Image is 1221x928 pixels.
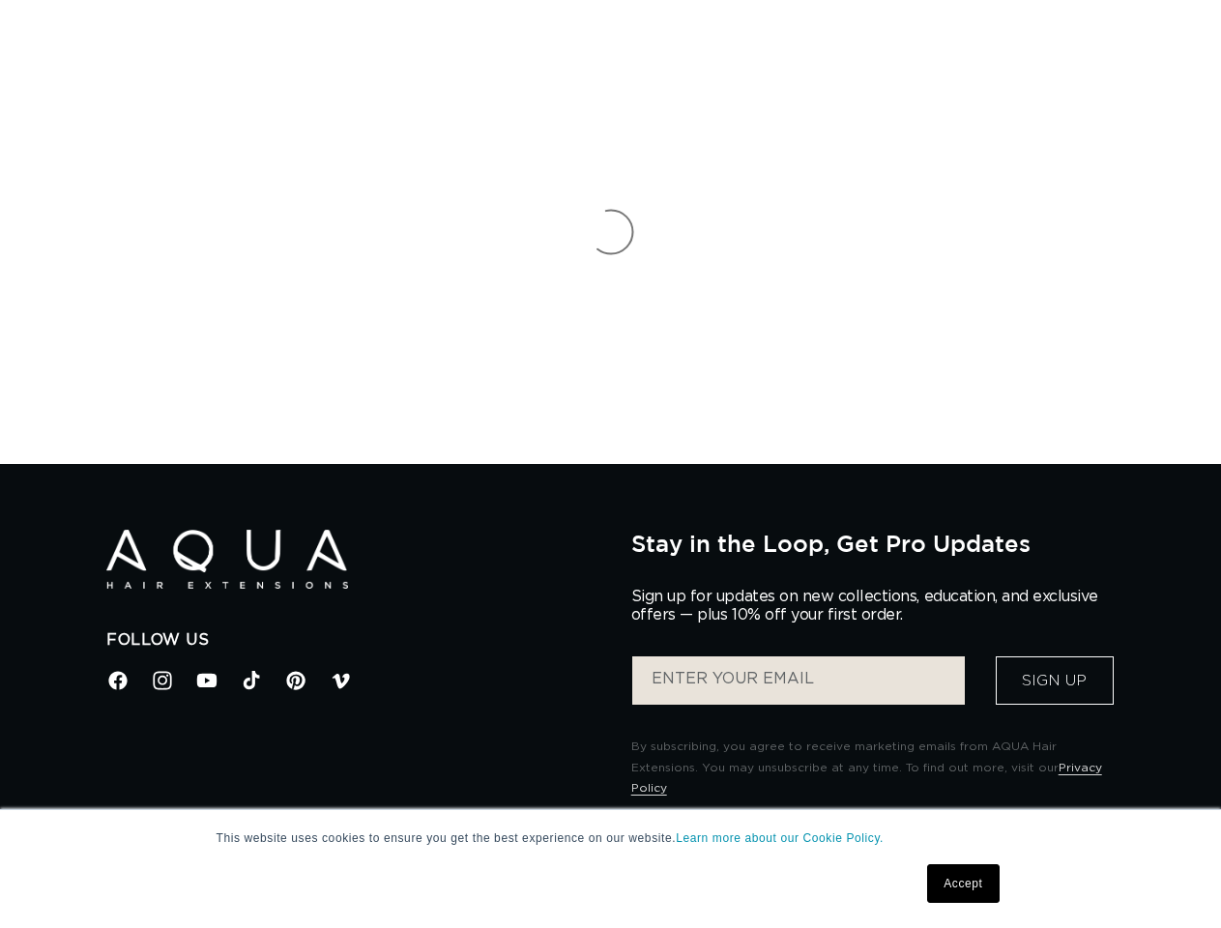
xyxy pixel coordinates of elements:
p: Sign up for updates on new collections, education, and exclusive offers — plus 10% off your first... [631,588,1115,624]
input: ENTER YOUR EMAIL [632,656,965,705]
h2: Follow Us [106,630,601,651]
button: Sign Up [996,656,1114,705]
a: Learn more about our Cookie Policy. [676,831,884,845]
a: Accept [927,864,999,903]
p: By subscribing, you agree to receive marketing emails from AQUA Hair Extensions. You may unsubscr... [631,737,1115,799]
p: This website uses cookies to ensure you get the best experience on our website. [217,829,1005,847]
h2: Stay in the Loop, Get Pro Updates [631,530,1115,557]
img: Aqua Hair Extensions [106,530,348,589]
